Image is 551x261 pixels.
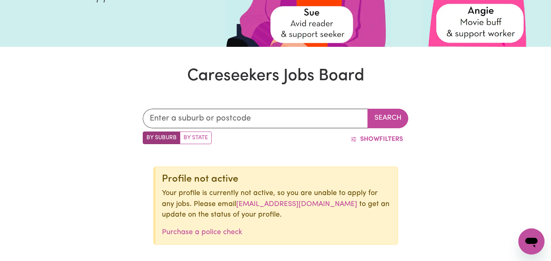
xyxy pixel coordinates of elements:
a: Purchase a police check [162,229,242,236]
button: Search [367,109,408,128]
button: ShowFilters [345,132,408,147]
label: Search by suburb/post code [143,132,180,144]
a: [EMAIL_ADDRESS][DOMAIN_NAME] [236,201,357,208]
iframe: Button to launch messaging window [518,228,544,254]
div: Profile not active [162,173,391,185]
label: Search by state [180,132,212,144]
p: Your profile is currently not active, so you are unable to apply for any jobs. Please email to ge... [162,188,391,220]
input: Enter a suburb or postcode [143,109,368,128]
span: Show [360,136,379,143]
